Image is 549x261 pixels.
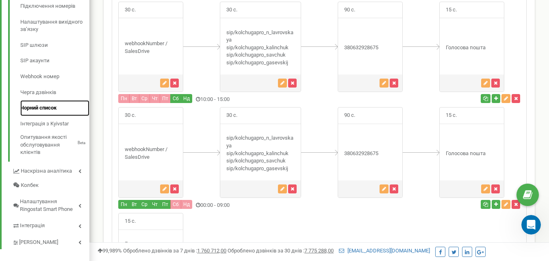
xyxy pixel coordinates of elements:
u: 7 775 288,00 [304,248,334,254]
a: Налаштування Ringostat Smart Phone [12,192,89,216]
a: [PERSON_NAME] [12,233,89,250]
a: Чорний список [20,100,89,116]
span: Інтеграція [20,222,45,230]
div: Нещодавнє повідомлення [17,116,146,125]
button: Нд [181,200,192,209]
div: 380632928675 [338,44,402,52]
span: Наскрізна аналітика [21,167,72,175]
span: 90 с. [338,2,361,18]
button: Пт [160,94,171,103]
p: Вiтаю 👋 [16,58,146,72]
a: Інтеграція [12,216,89,233]
span: Колбек [21,182,39,189]
img: logo [16,15,71,28]
button: Пн [118,94,130,103]
div: Голосова пошта [440,150,504,158]
div: 00:00 - 09:00 [112,200,388,211]
p: Чим вам допомогти? [16,72,146,99]
button: Повідомлення [54,168,108,200]
span: Оброблено дзвінків за 30 днів : [228,248,334,254]
span: Допомога [121,188,150,194]
button: Нд [181,94,192,103]
button: Допомога [108,168,163,200]
div: Нещодавнє повідомленняProfile image for YevaОцініть бесіду[PERSON_NAME]•17 год. тому [8,110,154,152]
button: Сб [170,200,181,209]
img: Profile image for Daria [102,13,119,29]
span: 15 с. [440,2,463,18]
a: Інтеграція з Kyivstar [20,116,89,132]
a: Наскрізна аналітика [12,162,89,178]
button: Чт [150,94,160,103]
button: Вт [129,94,139,103]
div: Голосова пошта [440,44,504,52]
button: Сб [170,94,181,103]
span: 99,989% [98,248,122,254]
div: 10:00 - 15:00 [112,94,388,105]
button: Ср [139,200,150,209]
a: Webhook номер [20,69,89,85]
a: Колбек [12,178,89,193]
div: [PERSON_NAME] [36,137,83,145]
button: Вт [129,200,139,209]
img: Profile image for Yeva [17,129,33,145]
button: Пт [160,200,171,209]
div: Напишіть нам повідомлення [8,156,154,187]
div: webhookNumber / SalesDrive [119,40,183,55]
u: 1 760 712,00 [197,248,226,254]
span: 30 с. [220,107,243,123]
a: [EMAIL_ADDRESS][DOMAIN_NAME] [339,248,430,254]
span: Оброблено дзвінків за 7 днів : [123,248,226,254]
a: Опитування якості обслуговування клієнтівBeta [20,132,89,156]
span: 90 с. [338,107,361,123]
span: Налаштування Ringostat Smart Phone [20,198,78,213]
div: Закрити [140,13,154,28]
div: webhookNumber / SalesDrive [119,146,183,161]
a: SIP шлюзи [20,37,89,53]
div: Голосова пошта [119,240,183,248]
button: Чт [150,200,160,209]
button: Пн [118,200,130,209]
a: Черга дзвінків [20,85,89,101]
span: 30 с. [119,2,142,18]
span: 15 с. [119,213,142,229]
div: sip/kolchugapro_n_lavrovskaya sip/kolchugapro_kalinchuk sip/kolchugapro_savchuk sip/kolchugapro_g... [220,29,301,67]
a: SIP акаунти [20,53,89,69]
span: Головна [13,188,40,194]
img: Profile image for Ringostat [118,13,134,29]
div: • 17 год. тому [85,137,126,145]
span: 15 с. [440,107,463,123]
span: 30 с. [220,2,243,18]
div: 380632928675 [338,150,402,158]
a: Налаштування вихідного зв’язку [20,14,89,37]
button: Ср [139,94,150,103]
span: 30 с. [119,107,142,123]
span: Повідомлення [60,188,102,194]
div: Profile image for YevaОцініть бесіду[PERSON_NAME]•17 год. тому [9,122,154,152]
span: Оцініть бесіду [36,129,79,136]
div: Напишіть нам повідомлення [17,163,136,172]
img: Profile image for Valeriia [87,13,103,29]
div: sip/kolchugapro_n_lavrovskaya sip/kolchugapro_kalinchuk sip/kolchugapro_savchuk sip/kolchugapro_g... [220,134,301,172]
span: [PERSON_NAME] [19,239,58,246]
iframe: Intercom live chat [521,215,541,235]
